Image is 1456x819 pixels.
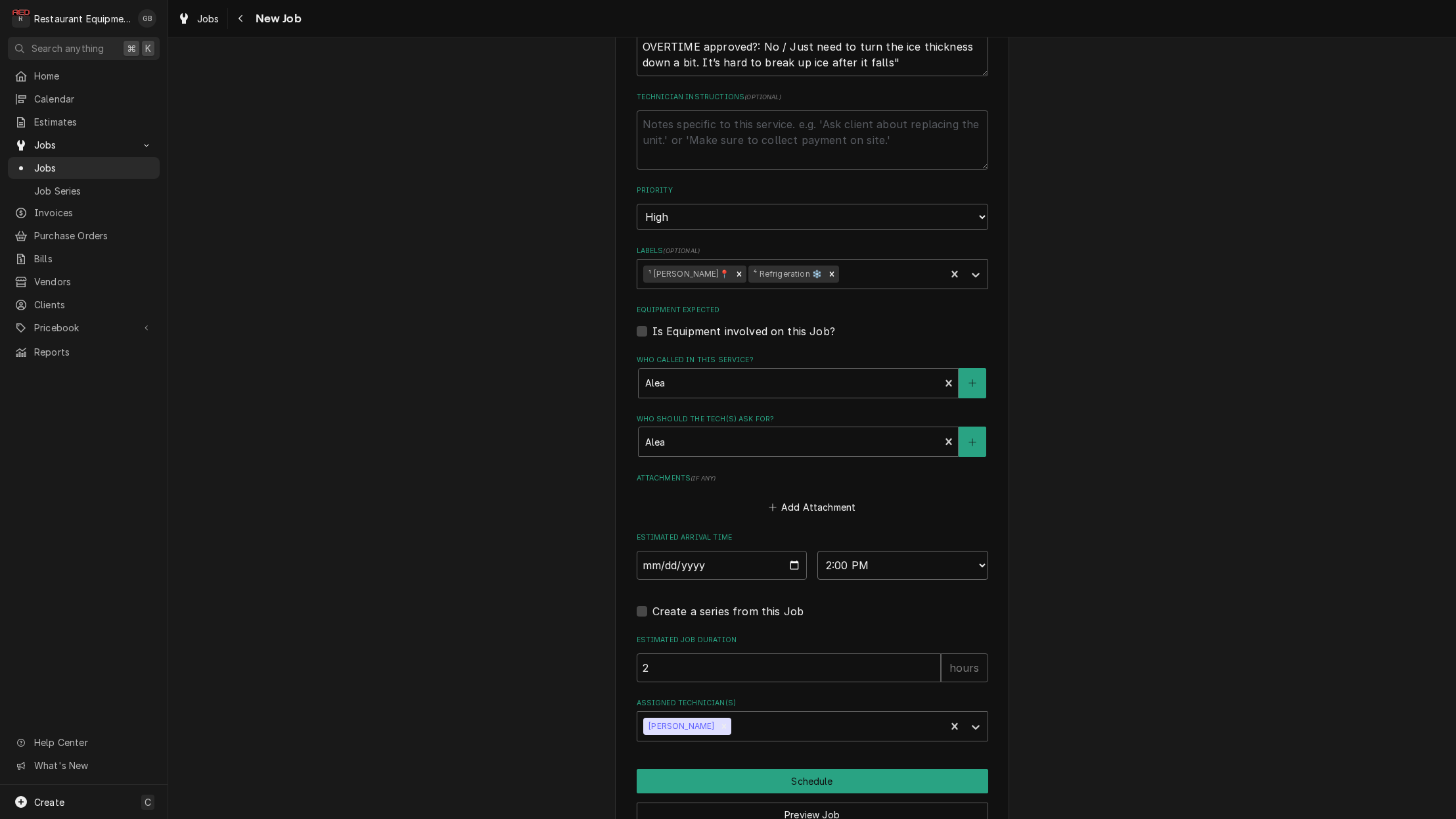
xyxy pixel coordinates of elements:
a: Go to Jobs [8,134,160,156]
div: Remove ⁴ Refrigeration ❄️ [825,266,839,283]
label: Labels [637,246,988,256]
span: K [145,41,151,55]
a: Home [8,65,160,87]
span: Reports [34,345,153,359]
label: Estimated Arrival Time [637,532,988,543]
button: Navigate back [231,8,252,29]
label: Technician Instructions [637,92,988,103]
div: Priority [637,185,988,229]
div: Estimated Arrival Time [637,532,988,579]
input: Date [637,551,808,580]
a: Invoices [8,202,160,223]
button: Schedule [637,769,988,793]
div: Labels [637,246,988,289]
div: Assigned Technician(s) [637,698,988,741]
label: Create a series from this Job [652,603,804,619]
button: Create New Contact [959,427,986,457]
a: Job Series [8,180,160,202]
span: Jobs [197,12,219,26]
label: Who should the tech(s) ask for? [637,414,988,425]
label: Equipment Expected [637,305,988,316]
span: Home [34,69,153,83]
a: Clients [8,294,160,316]
div: Button Group Row [637,769,988,793]
span: Purchase Orders [34,229,153,243]
span: ( optional ) [663,247,700,254]
span: Calendar [34,92,153,106]
a: Vendors [8,271,160,292]
a: Jobs [8,157,160,179]
span: Clients [34,298,153,312]
button: Search anything⌘K [8,37,160,60]
label: Estimated Job Duration [637,635,988,645]
span: Search anything [32,41,104,55]
div: hours [941,653,988,682]
span: Create [34,797,64,808]
a: Bills [8,248,160,269]
span: Help Center [34,736,152,749]
select: Time Select [817,551,988,580]
div: Remove Paxton Turner [717,718,731,735]
a: Reports [8,341,160,363]
span: Jobs [34,161,153,175]
div: Restaurant Equipment Diagnostics [34,12,131,26]
div: GB [138,9,156,28]
span: What's New [34,759,152,772]
div: [PERSON_NAME] [643,718,717,735]
a: Go to Pricebook [8,317,160,339]
span: C [145,795,151,809]
span: Job Series [34,184,153,198]
div: Who called in this service? [637,355,988,398]
button: Create New Contact [959,368,986,398]
a: Estimates [8,111,160,133]
div: Who should the tech(s) ask for? [637,414,988,457]
div: ¹ [PERSON_NAME]📍 [643,266,732,283]
label: Who called in this service? [637,355,988,365]
a: Jobs [172,8,225,30]
div: Technician Instructions [637,92,988,169]
label: Is Equipment involved on this Job? [652,323,835,339]
span: Invoices [34,206,153,220]
label: Attachments [637,473,988,484]
a: Purchase Orders [8,225,160,246]
span: New Job [252,10,302,28]
div: Remove ¹ Beckley📍 [732,266,746,283]
span: ⌘ [127,41,136,55]
div: Gary Beaver's Avatar [138,9,156,28]
div: R [12,9,30,28]
div: Equipment Expected [637,305,988,339]
a: Go to What's New [8,755,160,776]
span: Jobs [34,138,133,152]
span: ( optional ) [744,93,781,101]
button: Add Attachment [766,498,858,517]
a: Calendar [8,88,160,110]
span: Estimates [34,115,153,129]
label: Priority [637,185,988,196]
div: ⁴ Refrigeration ❄️ [748,266,825,283]
label: Assigned Technician(s) [637,698,988,709]
svg: Create New Contact [968,438,976,447]
div: Restaurant Equipment Diagnostics's Avatar [12,9,30,28]
span: Vendors [34,275,153,289]
svg: Create New Contact [968,379,976,388]
div: Estimated Job Duration [637,635,988,682]
a: Go to Help Center [8,732,160,753]
div: Attachments [637,473,988,517]
span: Bills [34,252,153,266]
span: ( if any ) [691,475,716,482]
span: Pricebook [34,321,133,335]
